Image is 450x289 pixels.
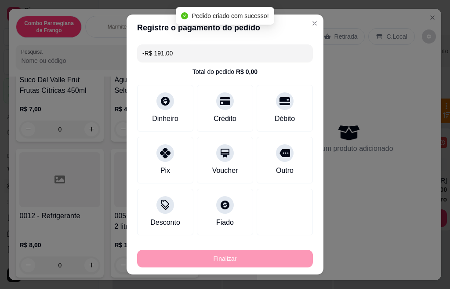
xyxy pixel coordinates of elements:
[212,165,238,176] div: Voucher
[276,165,294,176] div: Outro
[214,113,236,124] div: Crédito
[236,67,258,76] div: R$ 0,00
[181,12,188,19] span: check-circle
[160,165,170,176] div: Pix
[308,16,322,30] button: Close
[150,217,180,228] div: Desconto
[216,217,234,228] div: Fiado
[275,113,295,124] div: Débito
[192,67,258,76] div: Total do pedido
[142,44,308,62] input: Ex.: hambúrguer de cordeiro
[152,113,178,124] div: Dinheiro
[127,15,323,41] header: Registre o pagamento do pedido
[192,12,269,19] span: Pedido criado com sucesso!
